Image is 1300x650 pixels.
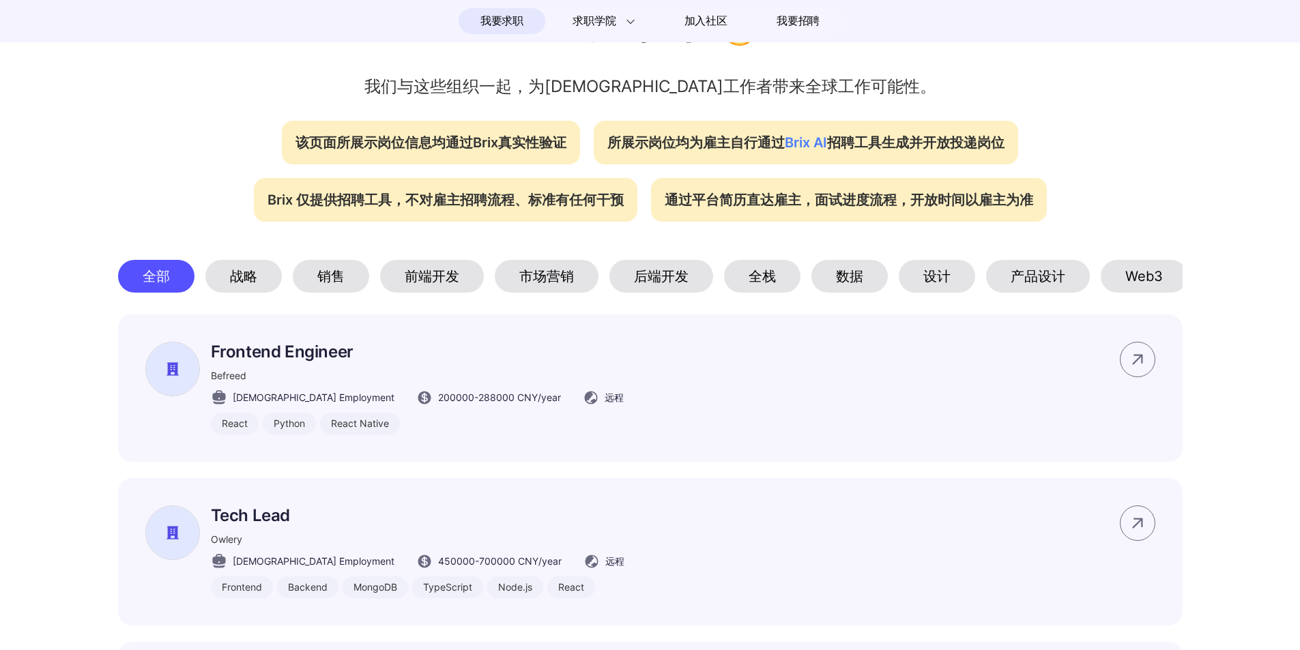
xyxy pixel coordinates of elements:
div: 设计 [899,260,975,293]
span: 我要求职 [480,10,523,32]
span: 远程 [605,390,624,404]
div: 产品设计 [986,260,1090,293]
span: Befreed [211,370,246,381]
span: Owlery [211,533,242,545]
span: 求职学院 [573,13,616,29]
span: 加入社区 [684,10,727,32]
div: 该页面所展示岗位信息均通过Brix真实性验证 [282,121,580,164]
div: 所展示岗位均为雇主自行通过 招聘工具生成并开放投递岗位 [594,121,1018,164]
div: React Native [320,413,400,434]
div: TypeScript [412,576,483,598]
span: 我要招聘 [777,13,820,29]
span: Brix AI [785,134,827,151]
div: MongoDB [343,576,408,598]
div: React [547,576,595,598]
div: Node.js [487,576,543,598]
p: Tech Lead [211,505,624,525]
div: Backend [277,576,338,598]
div: 战略 [205,260,282,293]
div: Web3 [1101,260,1187,293]
span: [DEMOGRAPHIC_DATA] Employment [233,390,394,404]
span: [DEMOGRAPHIC_DATA] Employment [233,554,394,568]
div: 全部 [118,260,194,293]
div: 数据 [811,260,888,293]
div: Python [263,413,316,434]
div: 全栈 [724,260,800,293]
div: Frontend [211,576,273,598]
div: Brix 仅提供招聘工具，不对雇主招聘流程、标准有任何干预 [254,178,637,222]
div: 通过平台简历直达雇主，面试进度流程，开放时间以雇主为准 [651,178,1047,222]
div: 后端开发 [609,260,713,293]
div: 市场营销 [495,260,598,293]
p: Frontend Engineer [211,342,624,361]
div: 前端开发 [380,260,484,293]
span: 200000 - 288000 CNY /year [438,390,561,404]
span: 远程 [605,554,624,568]
span: 450000 - 700000 CNY /year [438,554,562,568]
div: 销售 [293,260,369,293]
div: React [211,413,259,434]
